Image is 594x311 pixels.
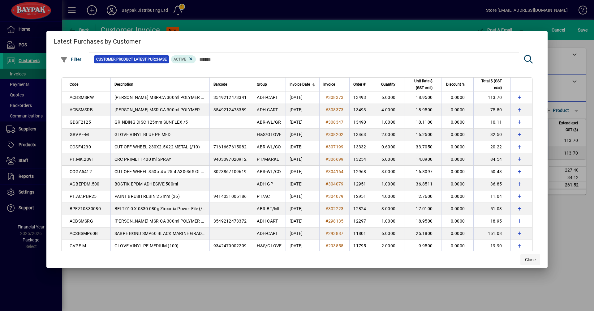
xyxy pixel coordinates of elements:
span: Customer Product Latest Purchase [96,56,167,62]
td: 113.70 [473,92,510,104]
td: 12968 [349,166,375,178]
span: CRC PRIME IT 400 ml SPRAY [114,157,171,162]
span: 9414031005186 [213,194,247,199]
td: 13254 [349,153,375,166]
div: Barcode [213,81,249,88]
td: 0.0000 [441,190,473,203]
span: 308347 [328,120,344,125]
td: 151.08 [473,228,510,240]
td: 18.9500 [404,104,441,116]
td: 0.6000 [375,141,404,153]
td: 13493 [349,92,375,104]
td: 0.0000 [441,215,473,228]
td: 33.7050 [404,141,441,153]
td: [DATE] [286,129,319,141]
div: Unit Rate $ (GST excl) [408,78,438,91]
td: 0.0000 [441,203,473,215]
td: 0.0000 [441,141,473,153]
td: 0.0000 [441,153,473,166]
td: 9.9500 [404,240,441,252]
span: Invoice Date [290,81,310,88]
td: 16.8097 [404,166,441,178]
div: Group [257,81,282,88]
span: Active [174,57,186,62]
span: Description [114,81,133,88]
td: 6.0000 [375,92,404,104]
td: 50.43 [473,166,510,178]
div: Invoice [323,81,346,88]
span: # [325,206,328,211]
td: 1.0000 [375,215,404,228]
a: #306699 [323,156,346,163]
td: 1.0000 [375,116,404,129]
a: #308347 [323,119,346,126]
span: 3549212473372 [213,219,247,224]
span: PT.MK.2091 [70,157,94,162]
span: COSF4230 [70,144,91,149]
span: # [325,132,328,137]
a: #302223 [323,205,346,212]
span: # [325,169,328,174]
td: 20.22 [473,141,510,153]
td: 17.0100 [404,203,441,215]
td: 0.0000 [441,92,473,104]
span: Quantity [381,81,395,88]
span: AGBEPDM.500 [70,181,100,186]
td: [DATE] [286,141,319,153]
td: 75.80 [473,104,510,116]
span: 8023867109619 [213,169,247,174]
td: 84.54 [473,153,510,166]
a: #304079 [323,181,346,187]
span: 3549212473389 [213,107,247,112]
td: 36.85 [473,178,510,190]
span: 302223 [328,206,344,211]
span: ABR-WL/CO [257,169,281,174]
td: 10.11 [473,116,510,129]
td: [DATE] [286,92,319,104]
span: PT.AC.PBR25 [70,194,97,199]
td: [DATE] [286,228,319,240]
span: GLOVE VINYL BLUE PF MED [114,132,171,137]
td: 13463 [349,129,375,141]
td: [DATE] [286,178,319,190]
span: # [325,181,328,186]
span: 9342470002209 [213,243,247,248]
span: 308373 [328,95,344,100]
td: 12951 [349,190,375,203]
span: # [325,95,328,100]
td: 0.0000 [441,166,473,178]
td: 25.1800 [404,228,441,240]
td: 0.0000 [441,116,473,129]
td: [DATE] [286,215,319,228]
button: Filter [59,54,83,65]
span: Group [257,81,267,88]
td: 0.0000 [441,240,473,252]
span: # [325,194,328,199]
span: GRINDING DISC 125mm SUNFLEX /5 [114,120,188,125]
span: 307199 [328,144,344,149]
h2: Latest Purchases by Customer [46,31,548,49]
span: 3549212473341 [213,95,247,100]
span: ADH-GP [257,181,273,186]
span: 306699 [328,157,344,162]
a: #293858 [323,242,346,249]
div: Code [70,81,107,88]
td: 0.0000 [441,104,473,116]
span: # [325,120,328,125]
div: Quantity [379,81,401,88]
span: Code [70,81,78,88]
span: GDSF2125 [70,120,91,125]
span: SABRE BOND SMP60 BLACK MARINE GRADE 290ml [114,231,218,236]
span: 293887 [328,231,344,236]
span: COGA5412 [70,169,92,174]
span: ABR-WL/CO [257,144,281,149]
td: 12297 [349,215,375,228]
td: 3.0000 [375,166,404,178]
span: H&S/GLOVE [257,243,282,248]
span: ADH-CART [257,219,278,224]
span: GBVPF-M [70,132,89,137]
td: [DATE] [286,153,319,166]
td: 6.0000 [375,153,404,166]
span: # [325,219,328,224]
span: PT/AC [257,194,270,199]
